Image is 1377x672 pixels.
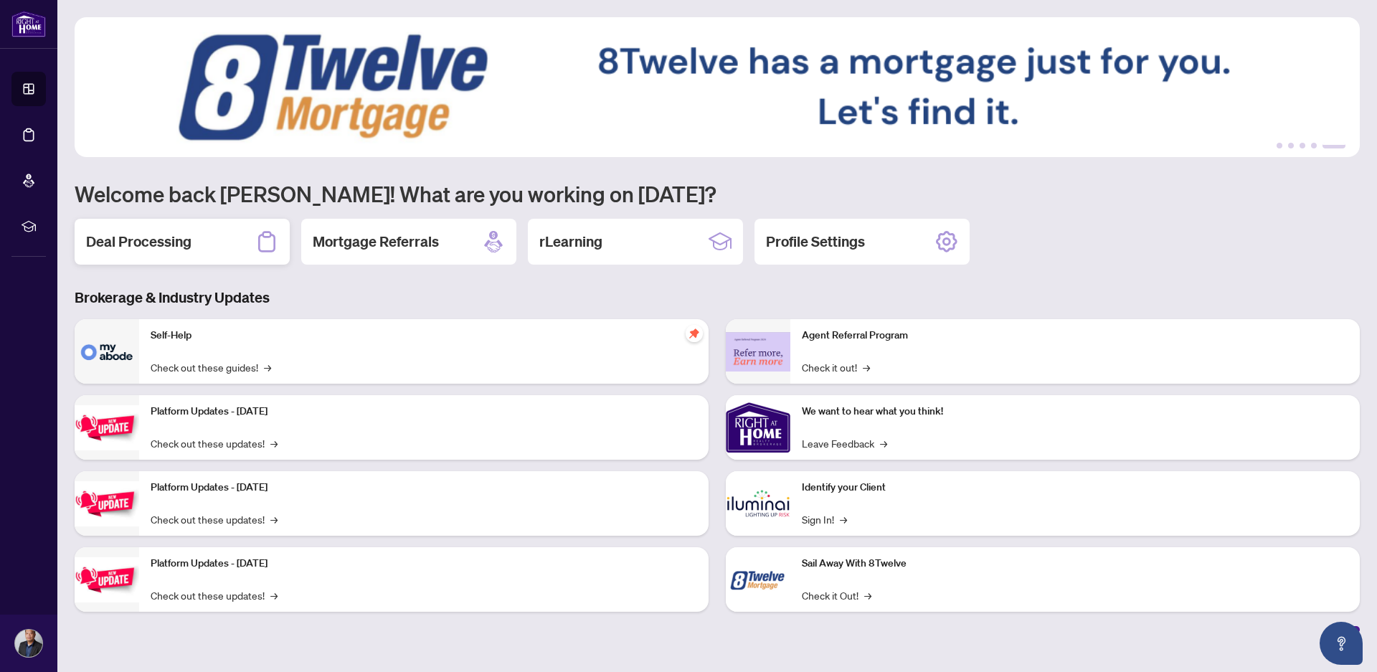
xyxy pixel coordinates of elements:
[270,587,278,603] span: →
[864,587,871,603] span: →
[1322,143,1345,148] button: 5
[686,325,703,342] span: pushpin
[802,435,887,451] a: Leave Feedback→
[1320,622,1363,665] button: Open asap
[802,511,847,527] a: Sign In!→
[880,435,887,451] span: →
[802,359,870,375] a: Check it out!→
[151,328,697,344] p: Self-Help
[726,547,790,612] img: Sail Away With 8Twelve
[726,332,790,372] img: Agent Referral Program
[151,587,278,603] a: Check out these updates!→
[766,232,865,252] h2: Profile Settings
[1300,143,1305,148] button: 3
[1288,143,1294,148] button: 2
[802,404,1348,420] p: We want to hear what you think!
[151,480,697,496] p: Platform Updates - [DATE]
[264,359,271,375] span: →
[1277,143,1282,148] button: 1
[75,17,1360,157] img: Slide 4
[270,511,278,527] span: →
[75,180,1360,207] h1: Welcome back [PERSON_NAME]! What are you working on [DATE]?
[11,11,46,37] img: logo
[802,587,871,603] a: Check it Out!→
[1311,143,1317,148] button: 4
[75,481,139,526] img: Platform Updates - July 8, 2025
[151,435,278,451] a: Check out these updates!→
[151,511,278,527] a: Check out these updates!→
[840,511,847,527] span: →
[802,480,1348,496] p: Identify your Client
[86,232,191,252] h2: Deal Processing
[726,471,790,536] img: Identify your Client
[726,395,790,460] img: We want to hear what you think!
[15,630,42,657] img: Profile Icon
[75,319,139,384] img: Self-Help
[151,404,697,420] p: Platform Updates - [DATE]
[151,359,271,375] a: Check out these guides!→
[802,328,1348,344] p: Agent Referral Program
[802,556,1348,572] p: Sail Away With 8Twelve
[270,435,278,451] span: →
[75,557,139,602] img: Platform Updates - June 23, 2025
[863,359,870,375] span: →
[313,232,439,252] h2: Mortgage Referrals
[539,232,602,252] h2: rLearning
[75,288,1360,308] h3: Brokerage & Industry Updates
[151,556,697,572] p: Platform Updates - [DATE]
[75,405,139,450] img: Platform Updates - July 21, 2025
